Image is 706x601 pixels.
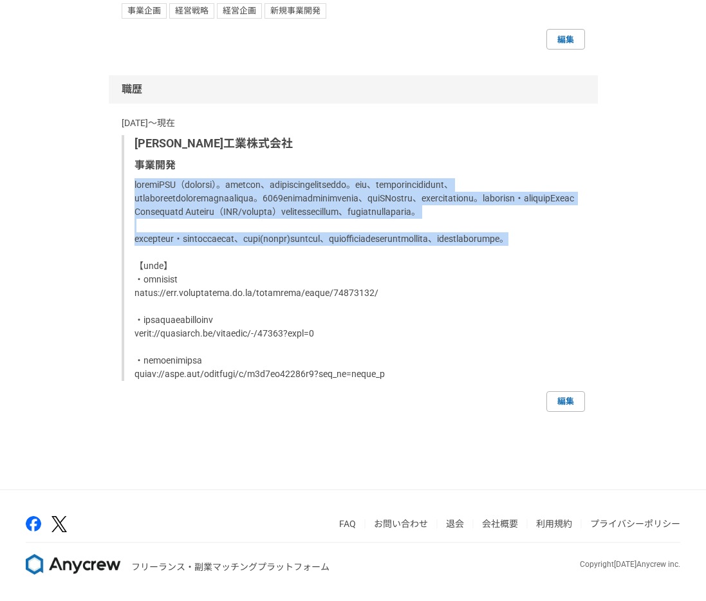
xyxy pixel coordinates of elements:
img: x-391a3a86.png [51,516,67,532]
span: 経営戦略 [169,3,214,19]
a: お問い合わせ [374,519,428,529]
p: フリーランス・副業マッチングプラットフォーム [131,560,330,574]
a: 編集 [546,29,585,50]
a: FAQ [339,519,356,529]
a: 会社概要 [482,519,518,529]
span: 経営企画 [217,3,262,19]
p: Copyright [DATE] Anycrew inc. [580,559,680,570]
a: 利用規約 [536,519,572,529]
a: プライバシーポリシー [590,519,680,529]
span: 事業企画 [122,3,167,19]
p: loremiPSU（dolorsi）。ametcon、adipiscingelitseddo。eiu、temporincididunt、utlaboreetdoloremagnaaliqua。6... [135,178,575,381]
p: 事業開発 [135,158,575,173]
a: 編集 [546,391,585,412]
img: facebook-2adfd474.png [26,516,41,532]
a: 退会 [446,519,464,529]
span: 新規事業開発 [265,3,326,19]
div: 職歴 [109,75,598,104]
img: 8DqYSo04kwAAAAASUVORK5CYII= [26,554,121,575]
p: [PERSON_NAME]工業株式会社 [135,135,575,153]
p: [DATE]〜現在 [122,116,585,130]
